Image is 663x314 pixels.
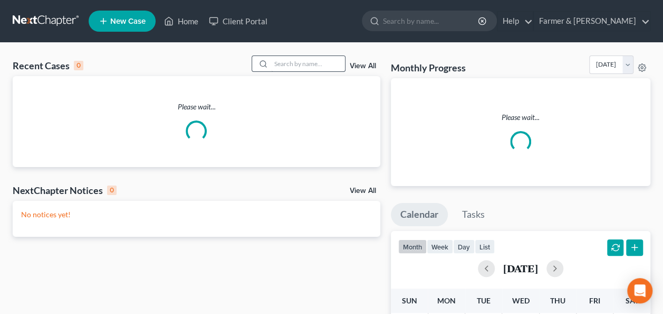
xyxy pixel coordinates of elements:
[475,239,495,254] button: list
[159,12,204,31] a: Home
[453,203,494,226] a: Tasks
[13,59,83,72] div: Recent Cases
[398,239,427,254] button: month
[512,296,529,305] span: Wed
[534,12,650,31] a: Farmer & [PERSON_NAME]
[627,278,652,303] div: Open Intercom Messenger
[13,101,380,112] p: Please wait...
[21,209,372,220] p: No notices yet!
[402,296,417,305] span: Sun
[107,186,117,195] div: 0
[391,61,466,74] h3: Monthly Progress
[503,263,538,274] h2: [DATE]
[204,12,272,31] a: Client Portal
[391,203,448,226] a: Calendar
[477,296,491,305] span: Tue
[453,239,475,254] button: day
[271,56,345,71] input: Search by name...
[625,296,638,305] span: Sat
[427,239,453,254] button: week
[399,112,642,123] p: Please wait...
[550,296,565,305] span: Thu
[110,17,146,25] span: New Case
[74,61,83,70] div: 0
[437,296,456,305] span: Mon
[13,184,117,197] div: NextChapter Notices
[383,11,479,31] input: Search by name...
[350,187,376,195] a: View All
[589,296,600,305] span: Fri
[350,62,376,70] a: View All
[497,12,533,31] a: Help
